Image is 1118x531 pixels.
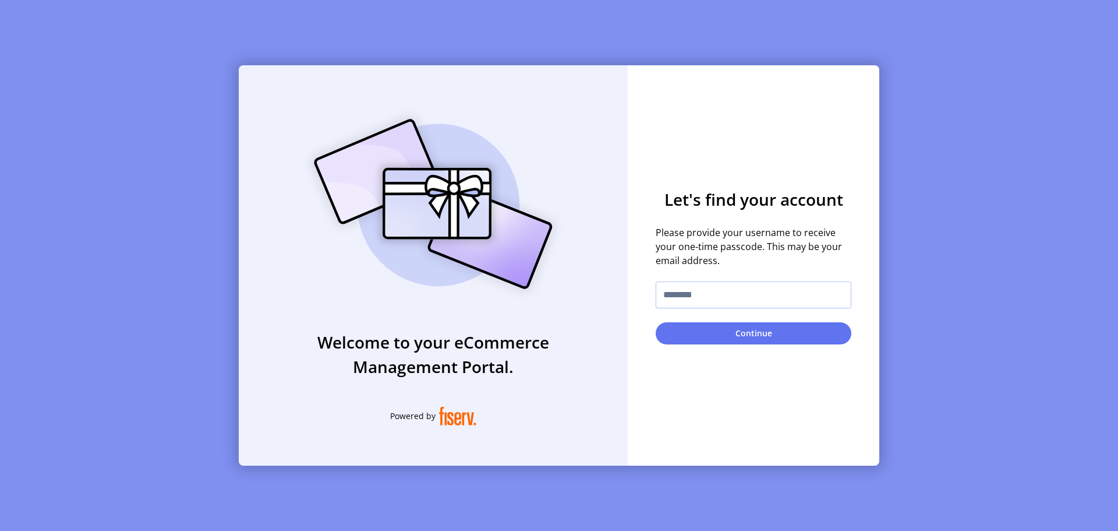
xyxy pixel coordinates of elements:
span: Powered by [390,410,436,422]
span: Please provide your username to receive your one-time passcode. This may be your email address. [656,226,851,268]
h3: Let's find your account [656,187,851,212]
img: card_Illustration.svg [296,106,570,302]
h3: Welcome to your eCommerce Management Portal. [239,330,628,379]
button: Continue [656,322,851,344]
